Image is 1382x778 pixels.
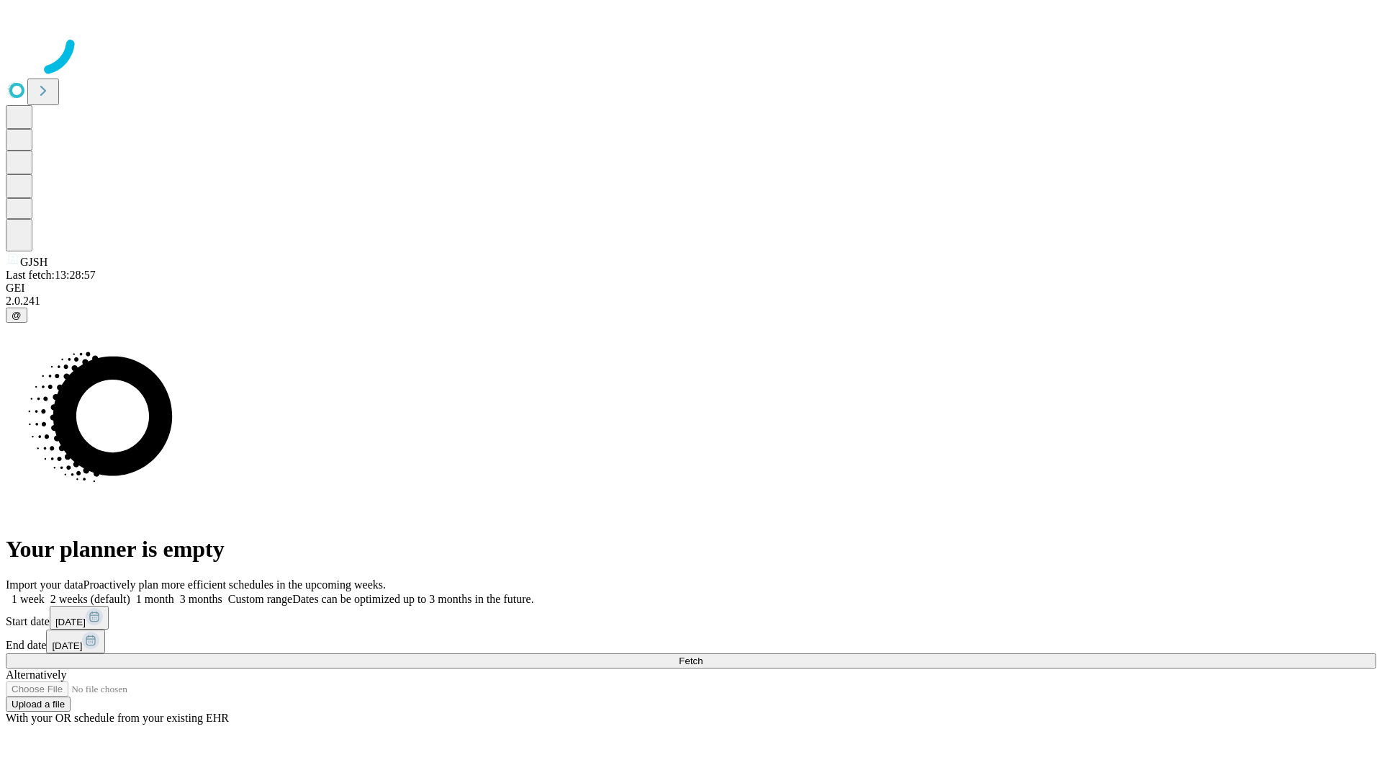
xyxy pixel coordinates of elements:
[6,269,96,281] span: Last fetch: 13:28:57
[46,630,105,653] button: [DATE]
[6,295,1376,308] div: 2.0.241
[50,606,109,630] button: [DATE]
[180,593,222,605] span: 3 months
[228,593,292,605] span: Custom range
[136,593,174,605] span: 1 month
[6,606,1376,630] div: Start date
[679,656,703,666] span: Fetch
[12,310,22,321] span: @
[50,593,130,605] span: 2 weeks (default)
[6,308,27,323] button: @
[52,640,82,651] span: [DATE]
[6,712,229,724] span: With your OR schedule from your existing EHR
[292,593,533,605] span: Dates can be optimized up to 3 months in the future.
[83,578,386,591] span: Proactively plan more efficient schedules in the upcoming weeks.
[20,256,48,268] span: GJSH
[6,282,1376,295] div: GEI
[55,617,86,627] span: [DATE]
[6,669,66,681] span: Alternatively
[6,536,1376,563] h1: Your planner is empty
[12,593,45,605] span: 1 week
[6,697,71,712] button: Upload a file
[6,653,1376,669] button: Fetch
[6,578,83,591] span: Import your data
[6,630,1376,653] div: End date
